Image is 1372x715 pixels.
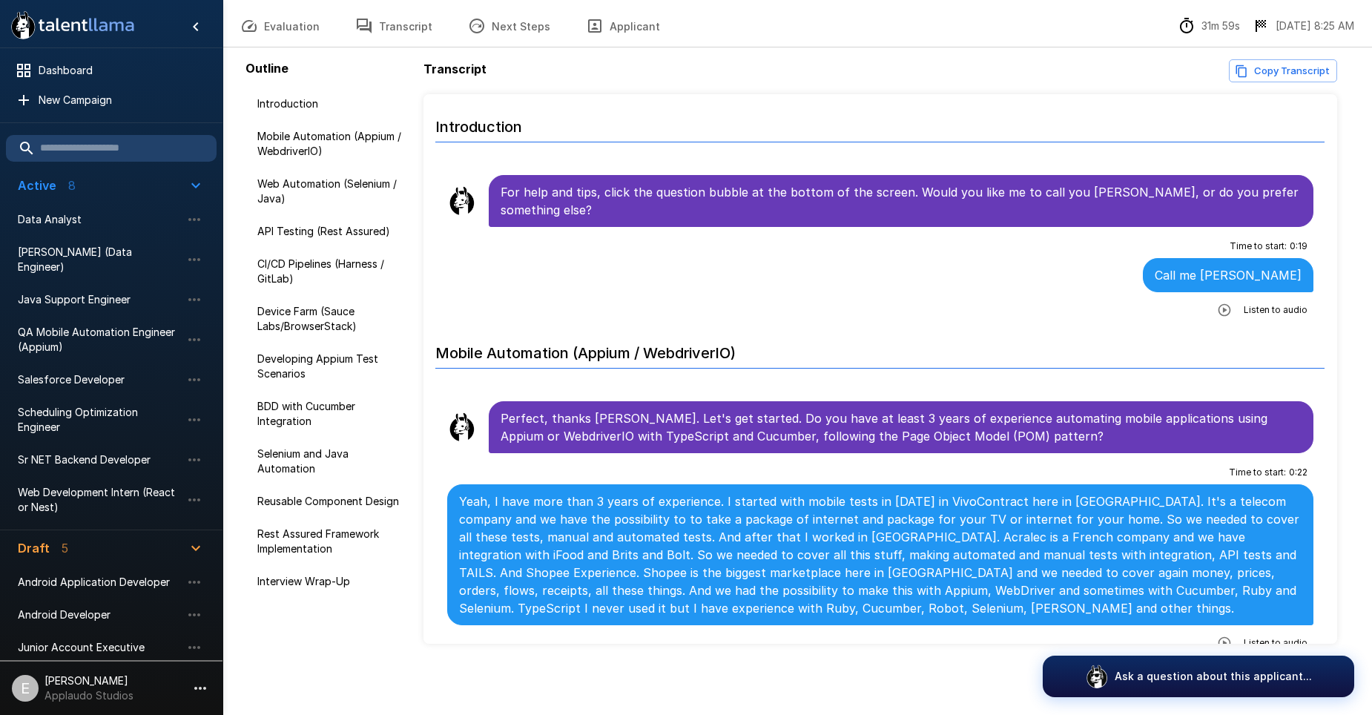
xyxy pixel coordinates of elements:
[257,352,406,381] span: Developing Appium Test Scenarios
[501,409,1302,445] p: Perfect, thanks [PERSON_NAME]. Let's get started. Do you have at least 3 years of experience auto...
[245,123,418,165] div: Mobile Automation (Appium / WebdriverIO)
[1085,665,1109,688] img: logo_glasses@2x.png
[245,568,418,595] div: Interview Wrap-Up
[245,61,288,76] b: Outline
[568,5,678,47] button: Applicant
[1115,669,1312,684] p: Ask a question about this applicant...
[257,304,406,334] span: Device Farm (Sauce Labs/BrowserStack)
[257,257,406,286] span: CI/CD Pipelines (Harness / GitLab)
[245,393,418,435] div: BDD with Cucumber Integration
[459,492,1302,617] p: Yeah, I have more than 3 years of experience. I started with mobile tests in [DATE] in VivoContra...
[245,521,418,562] div: Rest Assured Framework Implementation
[257,177,406,206] span: Web Automation (Selenium / Java)
[245,251,418,292] div: CI/CD Pipelines (Harness / GitLab)
[1229,465,1286,480] span: Time to start :
[1276,19,1354,33] p: [DATE] 8:25 AM
[447,412,477,442] img: llama_clean.png
[1155,266,1302,284] p: Call me [PERSON_NAME]
[245,488,418,515] div: Reusable Component Design
[1252,17,1354,35] div: The date and time when the interview was completed
[245,218,418,245] div: API Testing (Rest Assured)
[245,346,418,387] div: Developing Appium Test Scenarios
[423,62,487,76] b: Transcript
[1244,636,1307,650] span: Listen to audio
[1230,239,1287,254] span: Time to start :
[257,527,406,556] span: Rest Assured Framework Implementation
[435,329,1325,369] h6: Mobile Automation (Appium / WebdriverIO)
[257,224,406,239] span: API Testing (Rest Assured)
[222,5,337,47] button: Evaluation
[257,399,406,429] span: BDD with Cucumber Integration
[1290,239,1307,254] span: 0 : 19
[245,441,418,482] div: Selenium and Java Automation
[245,171,418,212] div: Web Automation (Selenium / Java)
[1229,59,1337,82] button: Copy transcript
[447,186,477,216] img: llama_clean.png
[1289,465,1307,480] span: 0 : 22
[257,574,406,589] span: Interview Wrap-Up
[337,5,450,47] button: Transcript
[245,90,418,117] div: Introduction
[257,129,406,159] span: Mobile Automation (Appium / WebdriverIO)
[1201,19,1240,33] p: 31m 59s
[435,103,1325,142] h6: Introduction
[245,298,418,340] div: Device Farm (Sauce Labs/BrowserStack)
[1178,17,1240,35] div: The time between starting and completing the interview
[1043,656,1354,697] button: Ask a question about this applicant...
[257,447,406,476] span: Selenium and Java Automation
[501,183,1302,219] p: For help and tips, click the question bubble at the bottom of the screen. Would you like me to ca...
[1244,303,1307,317] span: Listen to audio
[450,5,568,47] button: Next Steps
[257,494,406,509] span: Reusable Component Design
[257,96,406,111] span: Introduction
